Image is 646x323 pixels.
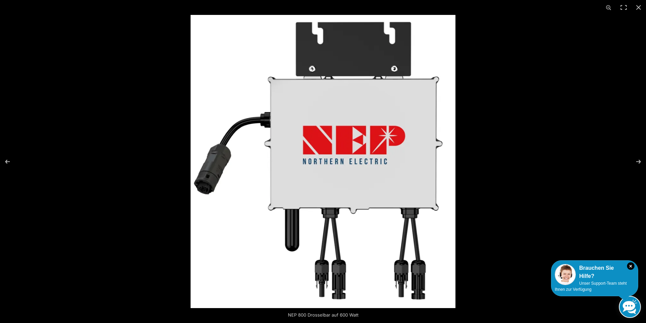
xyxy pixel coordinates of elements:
div: NEP 800 Drosselbar auf 600 Watt [252,308,394,322]
div: Brauchen Sie Hilfe? [555,264,634,280]
i: Schließen [627,262,634,270]
span: Unser Support-Team steht Ihnen zur Verfügung [555,281,627,292]
img: NEP_800.webp [191,15,455,308]
img: Customer service [555,264,576,285]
